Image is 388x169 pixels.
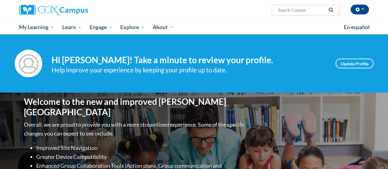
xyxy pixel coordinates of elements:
a: Cox Campus [19,5,130,16]
button: Account Settings [351,5,369,14]
a: My Learning [15,20,59,34]
span: Explore [120,24,145,31]
img: Cox Campus [19,5,88,16]
h1: Welcome to the new and improved [PERSON_NAME][GEOGRAPHIC_DATA] [24,97,246,117]
a: Learn [58,20,86,34]
div: Help improve your experience by keeping your profile up to date. [52,65,326,75]
li: Improved Site Navigation [36,144,246,152]
iframe: Button to launch messaging window [363,144,383,164]
input: Search Courses [277,6,326,14]
span: My Learning [19,24,54,31]
div: Main menu [15,20,374,34]
h4: Hi [PERSON_NAME]! Take a minute to review your profile. [52,55,326,65]
a: About [149,20,178,34]
a: Update Profile [336,59,374,68]
img: Profile Image [15,50,42,77]
span: Engage [90,24,113,31]
span: About [153,24,174,31]
a: En español [340,21,374,34]
span: Learn [62,24,82,31]
p: Overall, we are proud to provide you with a more streamlined experience. Some of the specific cha... [24,120,246,138]
a: Explore [116,20,149,34]
li: Greater Device Compatibility [36,152,246,161]
a: Engage [86,20,117,34]
span: En español [344,24,370,30]
button: Search [326,6,336,14]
